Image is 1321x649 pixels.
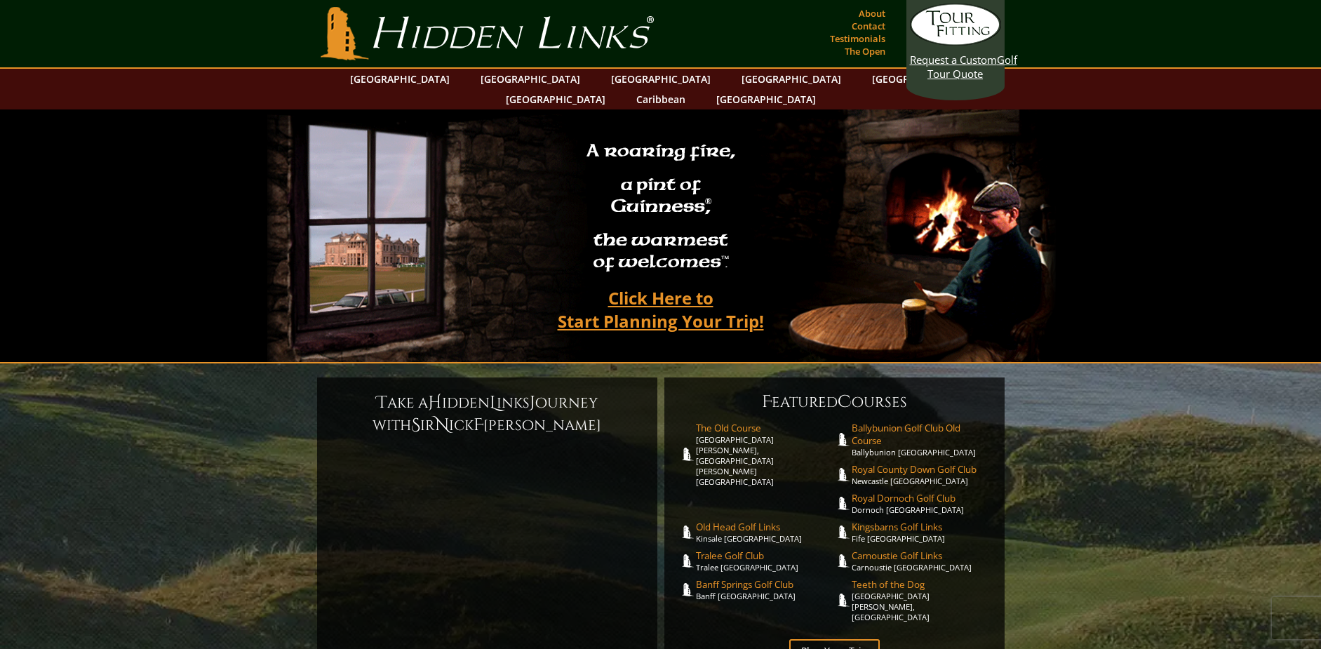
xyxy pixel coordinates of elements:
span: Carnoustie Golf Links [852,549,991,562]
a: [GEOGRAPHIC_DATA] [474,69,587,89]
span: Tralee Golf Club [696,549,835,562]
a: [GEOGRAPHIC_DATA] [709,89,823,109]
a: Contact [848,16,889,36]
span: N [435,414,449,436]
a: Carnoustie Golf LinksCarnoustie [GEOGRAPHIC_DATA] [852,549,991,573]
a: [GEOGRAPHIC_DATA] [735,69,848,89]
a: Caribbean [629,89,692,109]
a: Request a CustomGolf Tour Quote [910,4,1001,81]
span: L [490,392,497,414]
a: [GEOGRAPHIC_DATA] [499,89,612,109]
h2: A roaring fire, a pint of Guinness , the warmest of welcomes™. [577,134,744,281]
span: Banff Springs Golf Club [696,578,835,591]
span: Ballybunion Golf Club Old Course [852,422,991,447]
span: Teeth of the Dog [852,578,991,591]
a: Royal County Down Golf ClubNewcastle [GEOGRAPHIC_DATA] [852,463,991,486]
a: Banff Springs Golf ClubBanff [GEOGRAPHIC_DATA] [696,578,835,601]
a: Kingsbarns Golf LinksFife [GEOGRAPHIC_DATA] [852,521,991,544]
a: The Old Course[GEOGRAPHIC_DATA][PERSON_NAME], [GEOGRAPHIC_DATA][PERSON_NAME] [GEOGRAPHIC_DATA] [696,422,835,487]
span: F [474,414,483,436]
span: S [411,414,420,436]
span: Royal Dornoch Golf Club [852,492,991,504]
span: H [428,392,442,414]
a: [GEOGRAPHIC_DATA] [604,69,718,89]
a: [GEOGRAPHIC_DATA] [865,69,979,89]
a: About [855,4,889,23]
a: Teeth of the Dog[GEOGRAPHIC_DATA][PERSON_NAME], [GEOGRAPHIC_DATA] [852,578,991,622]
span: J [530,392,535,414]
span: Old Head Golf Links [696,521,835,533]
a: The Open [841,41,889,61]
span: Royal County Down Golf Club [852,463,991,476]
a: Tralee Golf ClubTralee [GEOGRAPHIC_DATA] [696,549,835,573]
span: The Old Course [696,422,835,434]
a: Testimonials [826,29,889,48]
a: Royal Dornoch Golf ClubDornoch [GEOGRAPHIC_DATA] [852,492,991,515]
a: Click Here toStart Planning Your Trip! [544,281,778,337]
a: Ballybunion Golf Club Old CourseBallybunion [GEOGRAPHIC_DATA] [852,422,991,457]
span: F [762,391,772,413]
span: Kingsbarns Golf Links [852,521,991,533]
h6: eatured ourses [678,391,991,413]
span: T [377,392,387,414]
span: C [838,391,852,413]
a: Old Head Golf LinksKinsale [GEOGRAPHIC_DATA] [696,521,835,544]
h6: ake a idden inks ourney with ir ick [PERSON_NAME] [331,392,643,436]
span: Request a Custom [910,53,997,67]
a: [GEOGRAPHIC_DATA] [343,69,457,89]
